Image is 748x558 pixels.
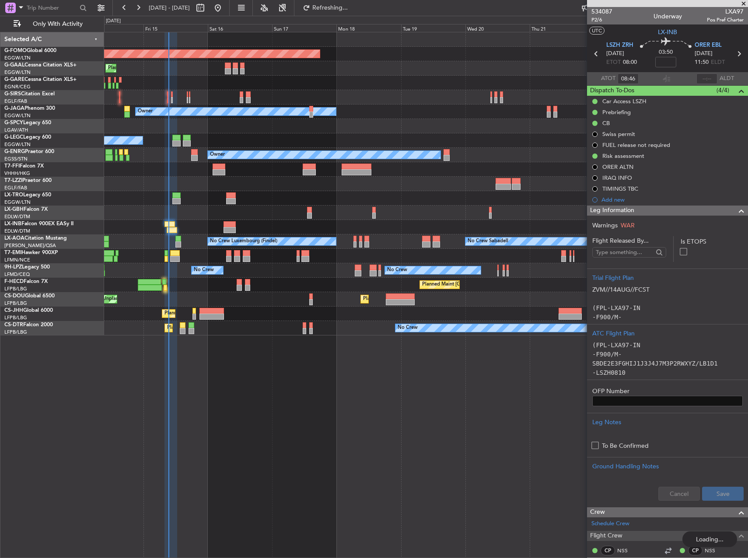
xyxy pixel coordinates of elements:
[717,86,729,95] span: (4/4)
[681,237,743,246] label: Is ETOPS
[4,84,31,90] a: EGNR/CEG
[587,221,748,230] div: Warnings
[602,441,649,450] label: To Be Confirmed
[4,279,24,284] span: F-HECD
[592,273,743,282] div: Trial Flight Plan
[591,520,629,528] a: Schedule Crew
[4,213,30,220] a: EDLW/DTM
[4,322,23,328] span: CS-DTR
[4,170,30,177] a: VHHH/HKG
[602,130,635,138] div: Swiss permit
[621,221,635,230] span: WAR
[602,152,644,160] div: Risk assessment
[4,91,55,97] a: G-SIRSCitation Excel
[4,178,52,183] a: T7-LZZIPraetor 600
[4,199,31,206] a: EGGW/LTN
[4,120,23,126] span: G-SPCY
[4,308,23,313] span: CS-JHH
[4,141,31,148] a: EGGW/LTN
[659,48,673,57] span: 03:50
[4,185,27,191] a: EGLF/FAB
[591,16,612,24] span: P2/6
[530,24,594,32] div: Thu 21
[10,17,95,31] button: Only With Activity
[164,307,302,320] div: Planned Maint [GEOGRAPHIC_DATA] ([GEOGRAPHIC_DATA])
[299,1,351,15] button: Refreshing...
[4,236,67,241] a: LX-AOACitation Mustang
[4,77,77,82] a: G-GARECessna Citation XLS+
[688,546,703,555] div: CP
[592,314,718,330] code: -F900/M-SBDE2E3FGHIJ1J3J4J7M3P2RWXYZ/LB1D1
[210,148,225,161] div: Owner
[4,106,55,111] a: G-JAGAPhenom 300
[465,24,530,32] div: Wed 20
[138,105,153,118] div: Owner
[592,285,743,294] p: ZVM//14AUG//FCST
[4,120,51,126] a: G-SPCYLegacy 650
[720,74,734,83] span: ALDT
[4,236,24,241] span: LX-AOA
[4,314,27,321] a: LFPB/LBG
[4,265,50,270] a: 9H-LPZLegacy 500
[468,235,508,248] div: No Crew Sabadell
[4,178,22,183] span: T7-LZZI
[363,293,501,306] div: Planned Maint [GEOGRAPHIC_DATA] ([GEOGRAPHIC_DATA])
[23,21,92,27] span: Only With Activity
[4,149,25,154] span: G-ENRG
[695,41,722,50] span: ORER EBL
[4,228,30,234] a: EDLW/DTM
[606,58,621,67] span: ETOT
[4,265,22,270] span: 9H-LPZ
[592,418,743,427] div: Leg Notes
[682,531,737,547] div: Loading...
[591,7,612,16] span: 534087
[705,547,724,555] a: NSS
[4,221,21,227] span: LX-INB
[4,48,27,53] span: G-FOMO
[4,329,27,335] a: LFPB/LBG
[27,1,77,14] input: Trip Number
[4,164,44,169] a: T7-FFIFalcon 7X
[696,73,717,84] input: --:--
[4,293,55,299] a: CS-DOUGlobal 6500
[4,98,27,105] a: EGLF/FAB
[4,308,53,313] a: CS-JHHGlobal 6000
[4,135,51,140] a: G-LEGCLegacy 600
[4,77,24,82] span: G-GARE
[4,164,20,169] span: T7-FFI
[617,547,637,555] a: NSS
[606,49,624,58] span: [DATE]
[606,41,633,50] span: LSZH ZRH
[4,192,51,198] a: LX-TROLegacy 650
[4,250,58,255] a: T7-EMIHawker 900XP
[167,321,305,335] div: Planned Maint [GEOGRAPHIC_DATA] ([GEOGRAPHIC_DATA])
[592,329,743,338] div: ATC Flight Plan
[601,74,615,83] span: ATOT
[596,246,653,259] input: Type something...
[208,24,272,32] div: Sat 16
[4,286,27,292] a: LFPB/LBG
[695,49,713,58] span: [DATE]
[4,106,24,111] span: G-JAGA
[707,7,744,16] span: LXA97
[654,12,682,21] div: Underway
[589,27,605,35] button: UTC
[336,24,401,32] div: Mon 18
[590,86,634,96] span: Dispatch To-Dos
[711,58,725,67] span: ELDT
[4,63,77,68] a: G-GAALCessna Citation XLS+
[602,174,632,181] div: IRAQ INFO
[602,185,638,192] div: TIMINGS TBC
[108,62,140,75] div: Planned Maint
[4,242,56,249] a: [PERSON_NAME]/QSA
[602,141,670,149] div: FUEL release not required
[387,264,407,277] div: No Crew
[79,24,143,32] div: Thu 14
[106,17,121,25] div: [DATE]
[592,387,743,396] label: OFP Number
[4,192,23,198] span: LX-TRO
[4,279,48,284] a: F-HECDFalcon 7X
[4,207,48,212] a: LX-GBHFalcon 7X
[592,369,626,376] code: -LSZH0810
[143,24,208,32] div: Fri 15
